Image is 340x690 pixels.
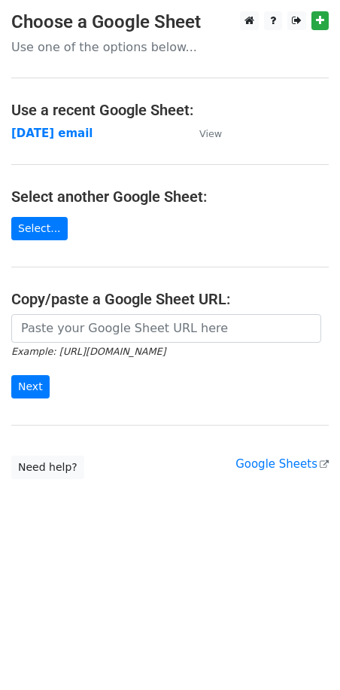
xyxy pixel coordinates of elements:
[11,375,50,398] input: Next
[235,457,329,471] a: Google Sheets
[11,290,329,308] h4: Copy/paste a Google Sheet URL:
[11,456,84,479] a: Need help?
[11,314,321,343] input: Paste your Google Sheet URL here
[11,39,329,55] p: Use one of the options below...
[184,127,222,140] a: View
[11,127,93,140] a: [DATE] email
[11,11,329,33] h3: Choose a Google Sheet
[199,128,222,139] small: View
[11,217,68,240] a: Select...
[11,101,329,119] h4: Use a recent Google Sheet:
[11,346,165,357] small: Example: [URL][DOMAIN_NAME]
[11,188,329,206] h4: Select another Google Sheet:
